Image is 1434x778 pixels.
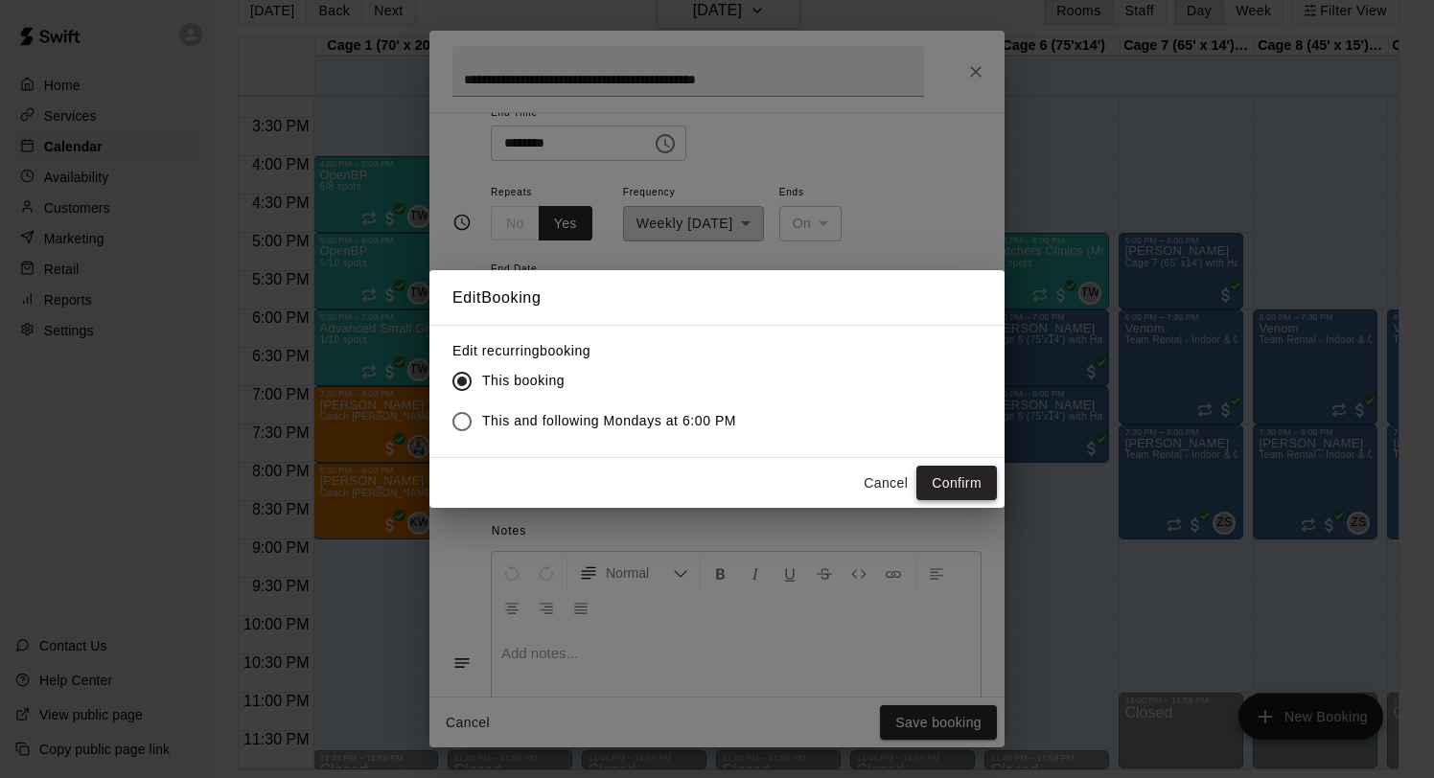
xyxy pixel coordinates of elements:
[429,270,1005,326] h2: Edit Booking
[452,341,752,360] label: Edit recurring booking
[855,466,916,501] button: Cancel
[482,371,565,391] span: This booking
[916,466,997,501] button: Confirm
[482,411,736,431] span: This and following Mondays at 6:00 PM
